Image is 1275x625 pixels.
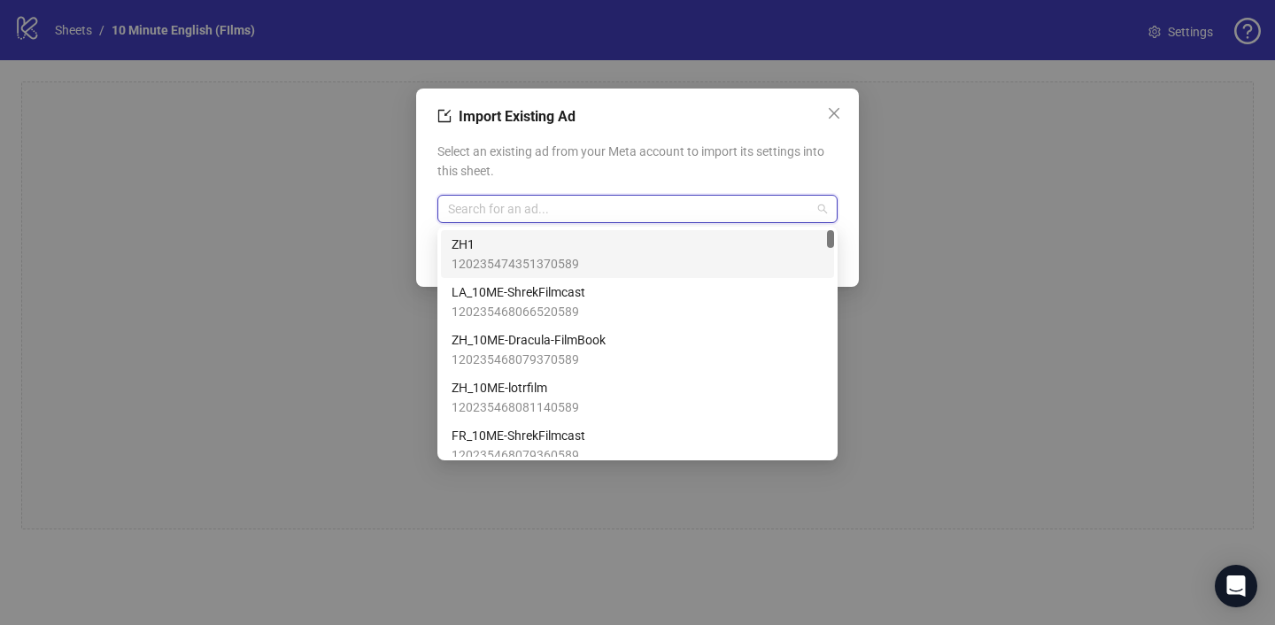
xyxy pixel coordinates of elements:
[452,397,579,417] span: 120235468081140589
[437,109,452,123] span: import
[452,330,606,350] span: ZH_10ME-Dracula-FilmBook
[441,326,834,374] div: ZH_10ME-Dracula-FilmBook
[452,445,585,465] span: 120235468079360589
[827,106,841,120] span: close
[452,426,585,445] span: FR_10ME-ShrekFilmcast
[459,108,576,125] span: Import Existing Ad
[452,350,606,369] span: 120235468079370589
[452,378,579,397] span: ZH_10ME-lotrfilm
[441,278,834,326] div: LA_10ME-ShrekFilmcast
[441,374,834,421] div: ZH_10ME-lotrfilm
[1215,565,1257,607] div: Open Intercom Messenger
[820,99,848,127] button: Close
[441,230,834,278] div: ZH1
[452,282,585,302] span: LA_10ME-ShrekFilmcast
[452,302,585,321] span: 120235468066520589
[452,235,579,254] span: ZH1
[441,421,834,469] div: FR_10ME-ShrekFilmcast
[452,254,579,274] span: 120235474351370589
[437,142,838,181] span: Select an existing ad from your Meta account to import its settings into this sheet.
